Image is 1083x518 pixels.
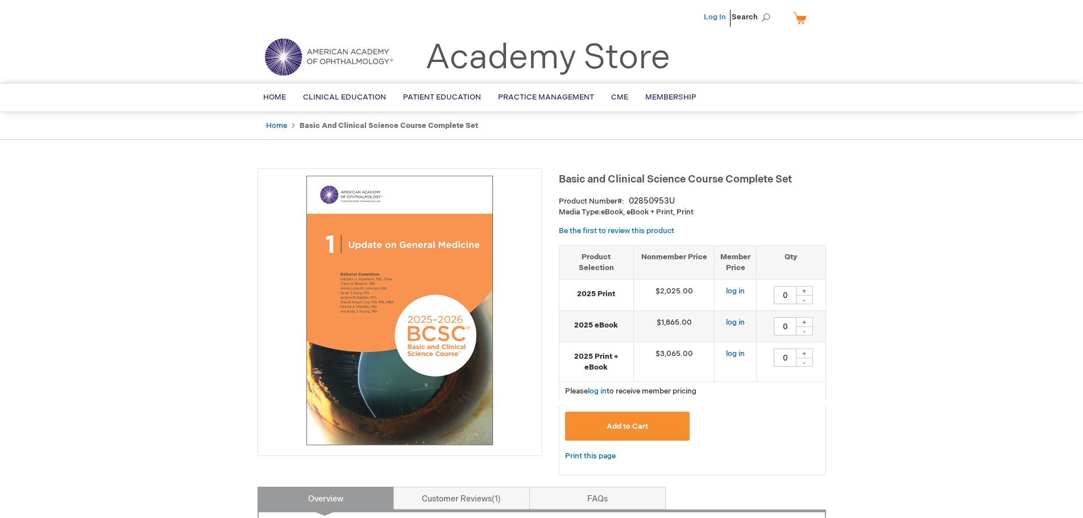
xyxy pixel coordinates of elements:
a: Customer Reviews1 [393,487,530,509]
strong: 2025 Print [565,289,628,300]
a: FAQs [529,487,666,509]
th: Product Selection [559,245,634,279]
strong: Basic and Clinical Science Course Complete Set [300,121,478,130]
strong: Media Type: [559,208,601,217]
span: Please to receive member pricing [565,387,696,396]
span: Home [263,93,286,102]
span: Clinical Education [303,93,386,102]
img: Basic and Clinical Science Course Complete Set [264,175,536,446]
a: Log In [704,13,726,22]
span: CME [611,93,628,102]
input: Qty [774,317,796,335]
strong: 2025 Print + eBook [565,351,628,372]
td: $2,025.00 [633,280,715,311]
div: - [796,358,813,367]
div: - [796,326,813,335]
td: $3,065.00 [633,342,715,382]
p: eBook, eBook + Print, Print [559,207,826,218]
div: + [796,286,813,296]
span: Membership [645,93,696,102]
a: Home [266,121,287,130]
div: + [796,349,813,358]
span: Search [732,6,775,28]
strong: 2025 eBook [565,320,628,331]
input: Qty [774,286,796,304]
a: Print this page [565,449,616,463]
div: + [796,317,813,327]
a: log in [588,387,607,396]
div: - [796,295,813,304]
button: Add to Cart [565,412,690,441]
a: log in [726,349,745,358]
input: Qty [774,349,796,367]
a: Be the first to review this product [559,226,674,235]
strong: Product Number [559,197,624,206]
span: Patient Education [403,93,481,102]
a: Overview [258,487,394,509]
a: log in [726,287,745,296]
span: Basic and Clinical Science Course Complete Set [559,173,792,185]
td: $1,865.00 [633,311,715,342]
div: 02850953U [629,196,675,207]
span: Add to Cart [607,422,648,431]
span: Practice Management [498,93,594,102]
a: Academy Store [425,38,670,78]
span: 1 [492,494,501,504]
th: Qty [757,245,825,279]
th: Nonmember Price [633,245,715,279]
a: log in [726,318,745,327]
th: Member Price [715,245,757,279]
